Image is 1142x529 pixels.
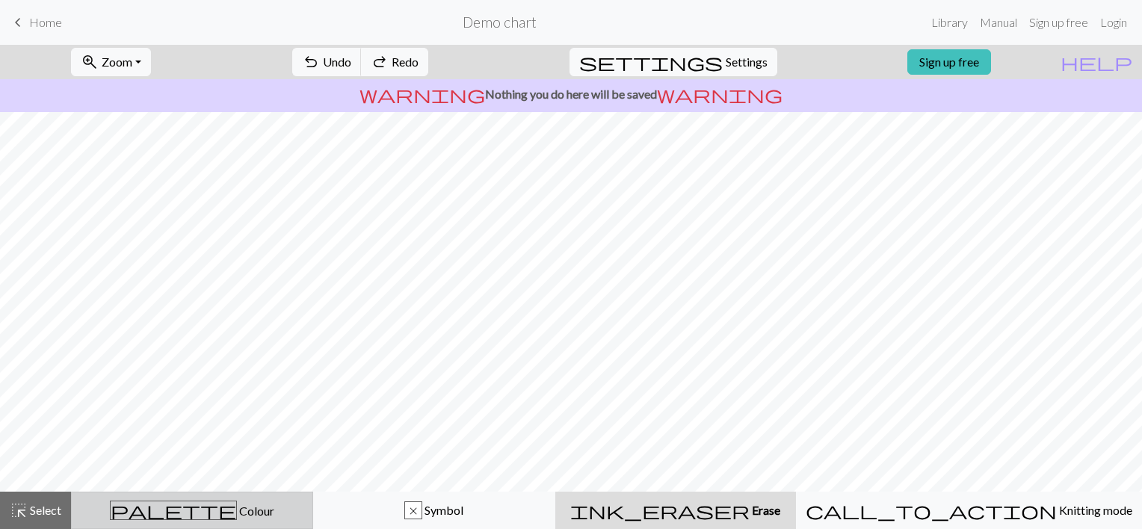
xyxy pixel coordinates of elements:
span: undo [302,52,320,72]
a: Sign up free [907,49,991,75]
span: Redo [392,55,419,69]
span: Select [28,503,61,517]
span: Settings [726,53,768,71]
span: Zoom [102,55,132,69]
h2: Demo chart [463,13,537,31]
span: Erase [750,503,780,517]
span: Home [29,15,62,29]
span: Symbol [422,503,463,517]
span: call_to_action [806,500,1057,521]
button: Colour [71,492,313,529]
a: Manual [974,7,1023,37]
span: help [1061,52,1132,72]
a: Home [9,10,62,35]
a: Login [1094,7,1133,37]
span: Colour [237,504,274,518]
button: x Symbol [313,492,555,529]
button: Redo [361,48,428,76]
span: palette [111,500,236,521]
button: Erase [555,492,796,529]
button: Knitting mode [796,492,1142,529]
button: SettingsSettings [570,48,777,76]
span: Undo [323,55,351,69]
span: redo [371,52,389,72]
i: Settings [579,53,723,71]
span: warning [657,84,783,105]
a: Library [925,7,974,37]
span: ink_eraser [570,500,750,521]
button: Undo [292,48,362,76]
span: settings [579,52,723,72]
button: Zoom [71,48,151,76]
span: zoom_in [81,52,99,72]
p: Nothing you do here will be saved [6,85,1136,103]
div: x [405,502,422,520]
span: warning [359,84,485,105]
span: highlight_alt [10,500,28,521]
span: Knitting mode [1057,503,1132,517]
span: keyboard_arrow_left [9,12,27,33]
a: Sign up free [1023,7,1094,37]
